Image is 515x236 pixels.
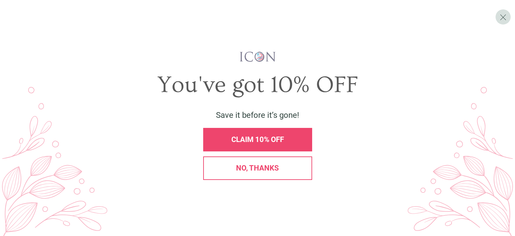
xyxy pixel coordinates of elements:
[157,72,358,98] span: You've got 10% OFF
[236,164,279,172] span: No, thanks
[239,51,277,62] img: iconwallstickersl_1754656298800.png
[500,12,507,22] span: X
[216,110,299,120] span: Save it before it’s gone!
[231,135,284,144] span: CLAIM 10% OFF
